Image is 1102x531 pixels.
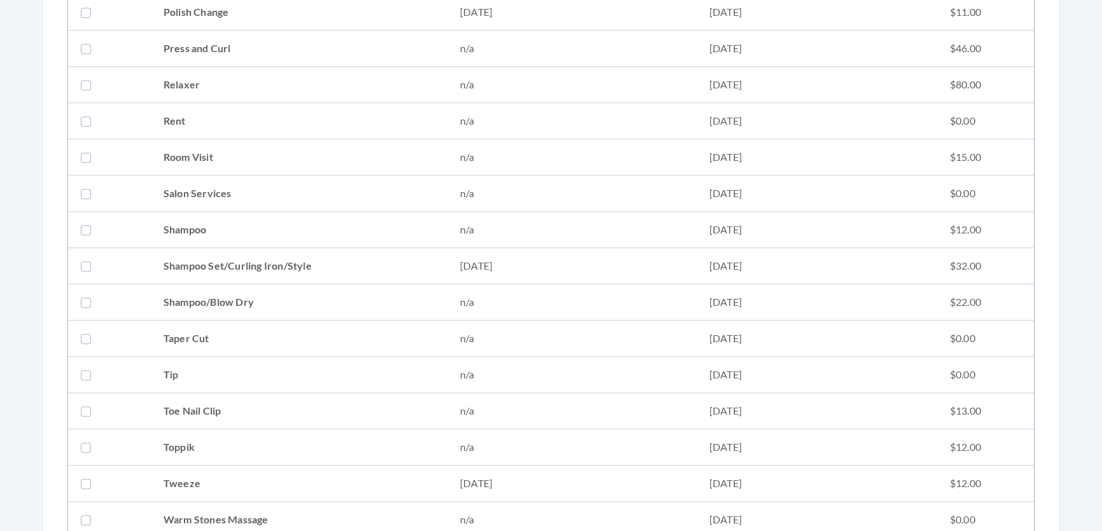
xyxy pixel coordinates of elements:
[447,67,697,103] td: n/a
[151,139,447,176] td: Room Visit
[151,176,447,212] td: Salon Services
[697,465,937,502] td: [DATE]
[937,465,1034,502] td: $12.00
[151,465,447,502] td: Tweeze
[937,31,1034,67] td: $46.00
[937,139,1034,176] td: $15.00
[447,465,697,502] td: [DATE]
[447,103,697,139] td: n/a
[447,212,697,248] td: n/a
[151,103,447,139] td: Rent
[151,248,447,284] td: Shampoo Set/Curling Iron/Style
[937,429,1034,465] td: $12.00
[447,31,697,67] td: n/a
[151,393,447,429] td: Toe Nail Clip
[697,139,937,176] td: [DATE]
[937,357,1034,393] td: $0.00
[447,429,697,465] td: n/a
[447,176,697,212] td: n/a
[937,176,1034,212] td: $0.00
[447,393,697,429] td: n/a
[697,248,937,284] td: [DATE]
[697,212,937,248] td: [DATE]
[447,139,697,176] td: n/a
[697,31,937,67] td: [DATE]
[937,321,1034,357] td: $0.00
[447,248,697,284] td: [DATE]
[447,284,697,321] td: n/a
[697,103,937,139] td: [DATE]
[151,67,447,103] td: Relaxer
[937,248,1034,284] td: $32.00
[151,284,447,321] td: Shampoo/Blow Dry
[697,321,937,357] td: [DATE]
[151,212,447,248] td: Shampoo
[937,67,1034,103] td: $80.00
[447,357,697,393] td: n/a
[697,393,937,429] td: [DATE]
[151,429,447,465] td: Toppik
[937,103,1034,139] td: $0.00
[697,429,937,465] td: [DATE]
[447,321,697,357] td: n/a
[697,176,937,212] td: [DATE]
[151,321,447,357] td: Taper Cut
[937,393,1034,429] td: $13.00
[151,31,447,67] td: Press and Curl
[937,212,1034,248] td: $12.00
[697,67,937,103] td: [DATE]
[697,357,937,393] td: [DATE]
[937,284,1034,321] td: $22.00
[151,357,447,393] td: Tip
[697,284,937,321] td: [DATE]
